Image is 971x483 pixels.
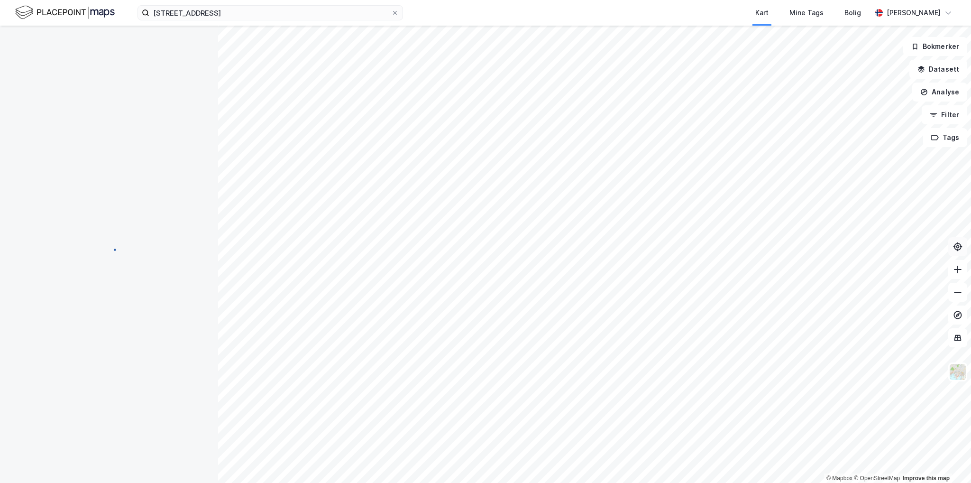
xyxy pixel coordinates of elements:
[924,437,971,483] iframe: Chat Widget
[903,37,967,56] button: Bokmerker
[854,475,900,482] a: OpenStreetMap
[149,6,391,20] input: Søk på adresse, matrikkel, gårdeiere, leietakere eller personer
[755,7,769,19] div: Kart
[903,475,950,482] a: Improve this map
[826,475,852,482] a: Mapbox
[101,241,117,256] img: spinner.a6d8c91a73a9ac5275cf975e30b51cfb.svg
[949,363,967,381] img: Z
[15,4,115,21] img: logo.f888ab2527a4732fd821a326f86c7f29.svg
[923,128,967,147] button: Tags
[909,60,967,79] button: Datasett
[887,7,941,19] div: [PERSON_NAME]
[922,105,967,124] button: Filter
[912,83,967,102] button: Analyse
[789,7,824,19] div: Mine Tags
[844,7,861,19] div: Bolig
